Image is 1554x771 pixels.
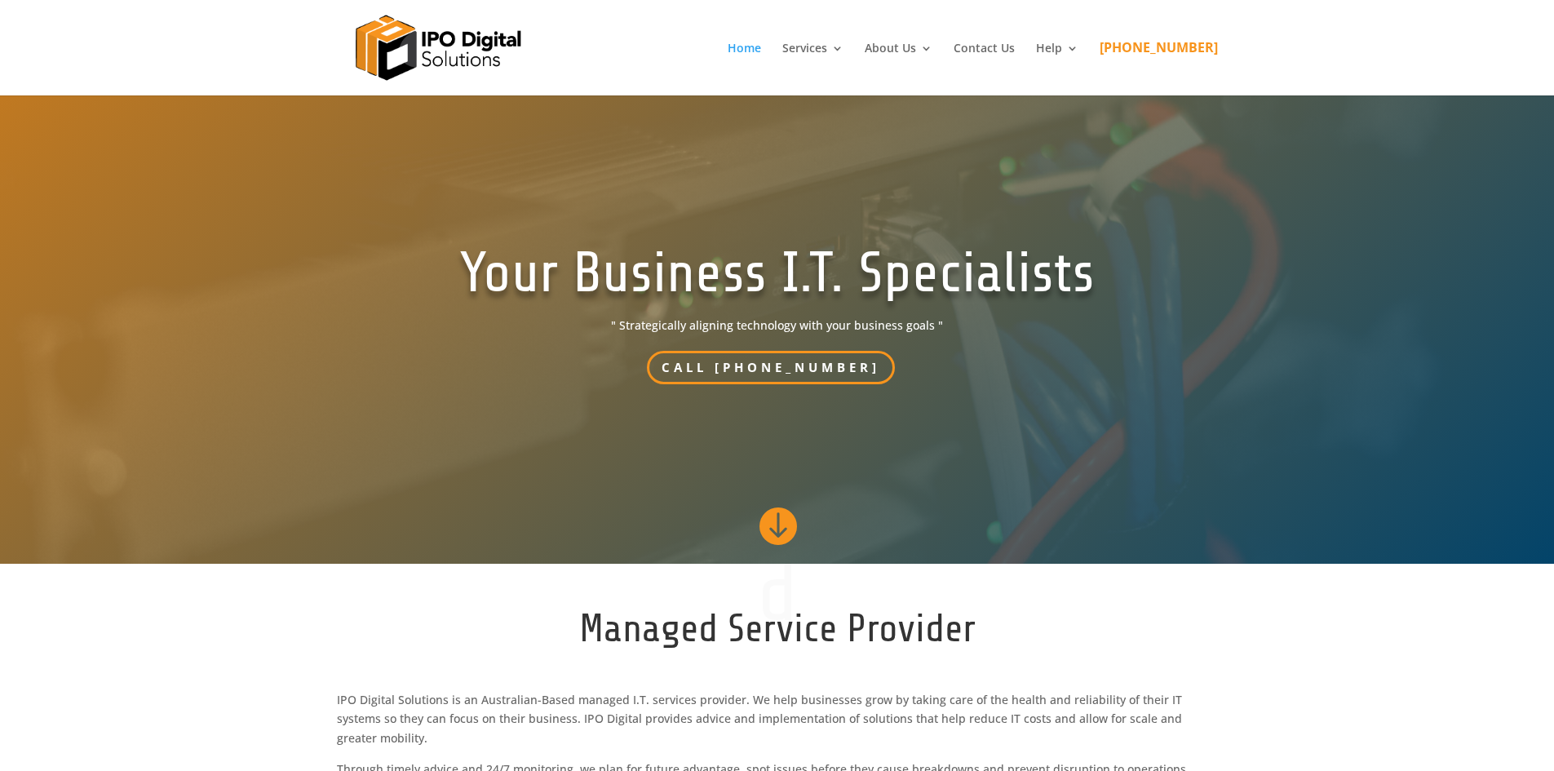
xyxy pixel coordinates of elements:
[728,42,761,95] a: Home
[782,42,843,95] a: Services
[1036,42,1078,95] a: Help
[337,586,1218,602] p: d
[459,239,1096,316] h1: Your Business I.T. Specialists
[1100,42,1218,95] a: [PHONE_NUMBER]
[757,505,797,548] a: 
[865,42,932,95] a: About Us
[647,351,895,384] a: Call [PHONE_NUMBER]
[459,316,1096,335] span: " Strategically aligning technology with your business goals "
[757,505,797,545] span: 
[337,692,1182,747] span: IPO Digital Solutions is an Australian-Based managed I.T. services provider. We help businesses g...
[954,42,1015,95] a: Contact Us
[337,602,1218,665] h2: Managed Service Provider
